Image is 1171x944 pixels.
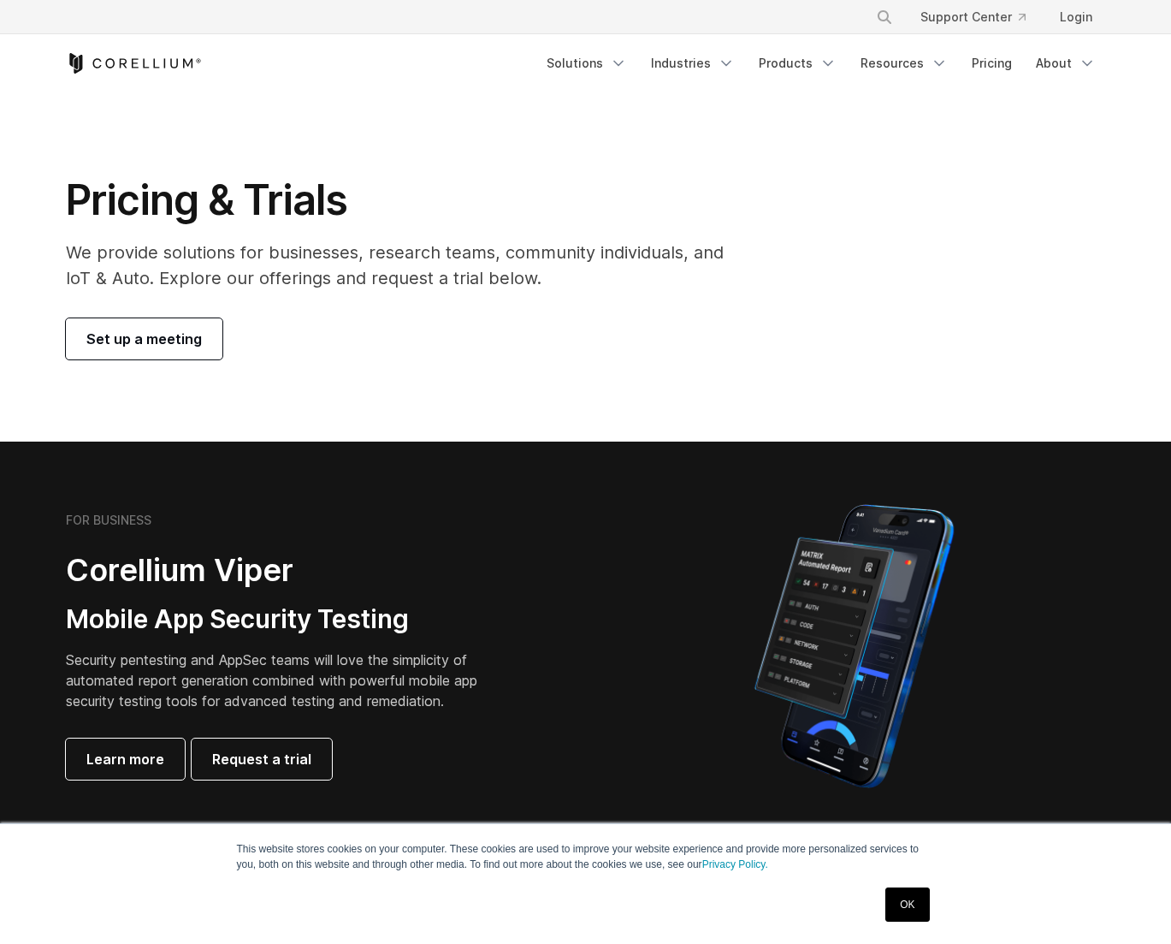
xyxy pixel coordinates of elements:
[725,496,983,796] img: Corellium MATRIX automated report on iPhone showing app vulnerability test results across securit...
[66,650,504,711] p: Security pentesting and AppSec teams will love the simplicity of automated report generation comb...
[855,2,1106,33] div: Navigation Menu
[961,48,1022,79] a: Pricing
[850,48,958,79] a: Resources
[748,48,847,79] a: Products
[536,48,637,79] a: Solutions
[66,53,202,74] a: Corellium Home
[869,2,900,33] button: Search
[237,841,935,872] p: This website stores cookies on your computer. These cookies are used to improve your website expe...
[1026,48,1106,79] a: About
[66,240,748,291] p: We provide solutions for businesses, research teams, community individuals, and IoT & Auto. Explo...
[86,749,164,769] span: Learn more
[192,739,332,780] a: Request a trial
[86,329,202,349] span: Set up a meeting
[66,551,504,590] h2: Corellium Viper
[66,318,222,359] a: Set up a meeting
[212,749,311,769] span: Request a trial
[641,48,745,79] a: Industries
[702,858,768,870] a: Privacy Policy.
[66,739,185,780] a: Learn more
[66,175,748,226] h1: Pricing & Trials
[66,603,504,636] h3: Mobile App Security Testing
[907,2,1039,33] a: Support Center
[66,513,151,528] h6: FOR BUSINESS
[1046,2,1106,33] a: Login
[536,48,1106,79] div: Navigation Menu
[885,888,929,922] a: OK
